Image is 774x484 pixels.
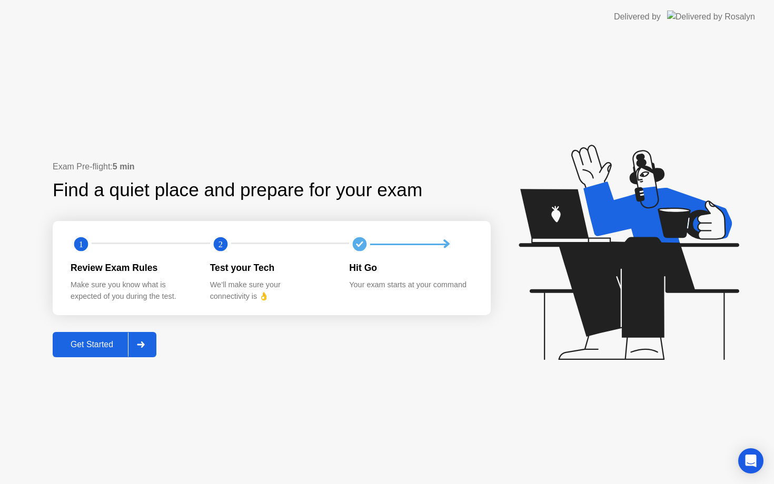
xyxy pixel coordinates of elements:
[614,11,661,23] div: Delivered by
[56,340,128,349] div: Get Started
[53,176,424,204] div: Find a quiet place and prepare for your exam
[113,162,135,171] b: 5 min
[79,239,83,249] text: 1
[210,279,333,302] div: We’ll make sure your connectivity is 👌
[71,261,193,275] div: Review Exam Rules
[53,332,156,357] button: Get Started
[71,279,193,302] div: Make sure you know what is expected of you during the test.
[738,448,763,473] div: Open Intercom Messenger
[667,11,755,23] img: Delivered by Rosalyn
[53,160,491,173] div: Exam Pre-flight:
[349,279,472,291] div: Your exam starts at your command
[219,239,223,249] text: 2
[210,261,333,275] div: Test your Tech
[349,261,472,275] div: Hit Go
